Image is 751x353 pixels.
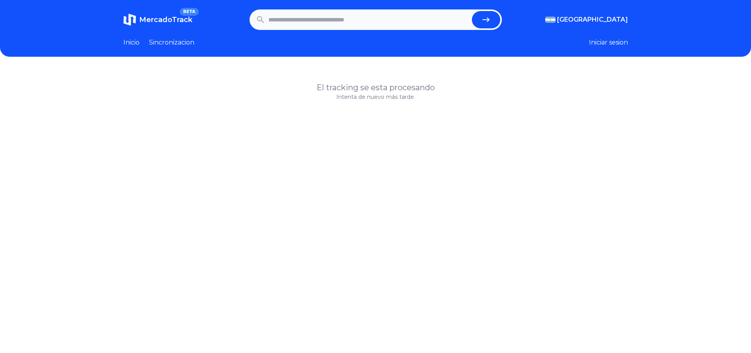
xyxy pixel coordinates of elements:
span: BETA [180,8,198,16]
img: MercadoTrack [123,13,136,26]
button: [GEOGRAPHIC_DATA] [545,15,628,24]
a: Inicio [123,38,140,47]
a: Sincronizacion [149,38,194,47]
img: Argentina [545,17,555,23]
span: [GEOGRAPHIC_DATA] [557,15,628,24]
h1: El tracking se esta procesando [123,82,628,93]
p: Intenta de nuevo más tarde. [123,93,628,101]
button: Iniciar sesion [589,38,628,47]
a: MercadoTrackBETA [123,13,192,26]
span: MercadoTrack [139,15,192,24]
